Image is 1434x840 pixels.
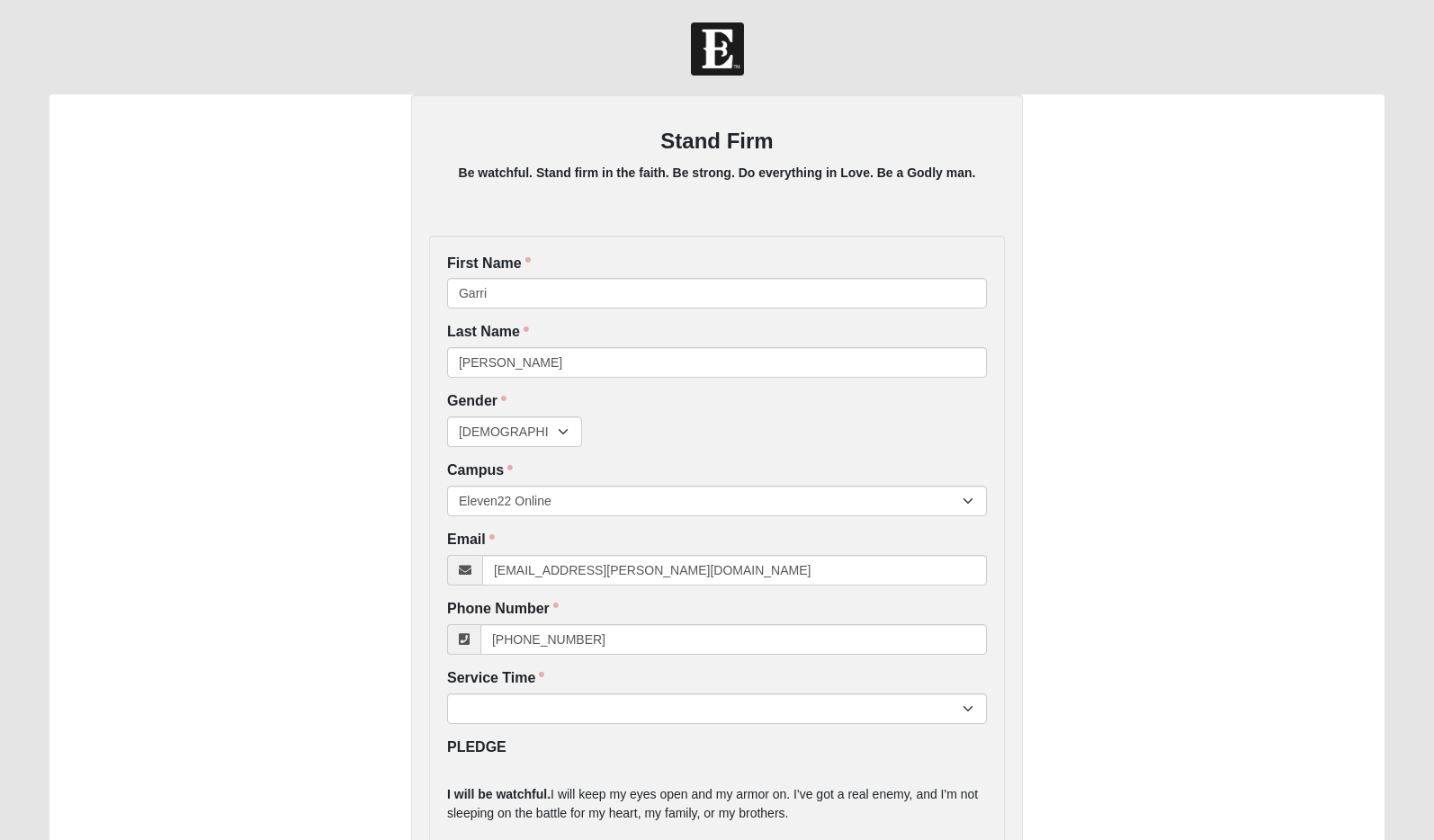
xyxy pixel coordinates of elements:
[447,787,551,801] b: I will be watchful.
[447,254,531,274] label: First Name
[447,668,544,689] label: Service Time
[447,460,513,481] label: Campus
[447,530,495,550] label: Email
[429,165,1005,181] h5: Be watchful. Stand firm in the faith. Be strong. Do everything in Love. Be a Godly man.
[691,22,744,76] img: Church of Eleven22 Logo
[447,322,529,343] label: Last Name
[447,599,559,620] label: Phone Number
[447,391,506,412] label: Gender
[447,737,506,758] label: PLEDGE
[429,129,1005,155] h3: Stand Firm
